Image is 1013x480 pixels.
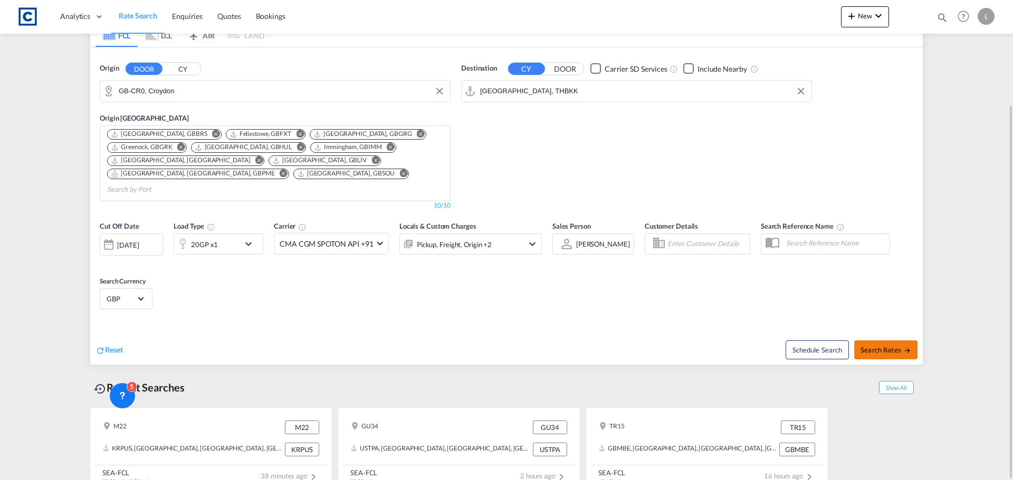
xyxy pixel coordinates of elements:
[314,143,384,152] div: Press delete to remove this chip.
[350,468,377,477] div: SEA-FCL
[106,126,445,198] md-chips-wrap: Chips container. Use arrow keys to select chips.
[117,240,139,250] div: [DATE]
[289,130,305,140] button: Remove
[111,130,207,139] div: Bristol, GBBRS
[285,420,319,434] div: M22
[100,254,108,268] md-datepicker: Select
[95,24,264,47] md-pagination-wrapper: Use the left and right arrow keys to navigate between tabs
[432,83,447,99] button: Clear Input
[111,156,252,165] div: Press delete to remove this chip.
[119,83,445,99] input: Search by Door
[365,156,380,166] button: Remove
[111,169,275,178] div: Portsmouth, HAM, GBPME
[111,169,277,178] div: Press delete to remove this chip.
[954,7,972,25] span: Help
[781,235,890,251] input: Search Reference Name
[272,156,367,165] div: Liverpool, GBLIV
[599,443,777,456] div: GBMBE, Melbourne, United Kingdom, GB & Ireland, Europe
[793,83,809,99] button: Clear Input
[670,65,678,73] md-icon: Unchecked: Search for CY (Container Yard) services for all selected carriers.Checked : Search for...
[533,443,567,456] div: USTPA
[954,7,978,26] div: Help
[90,376,189,399] div: Recent Searches
[393,169,408,180] button: Remove
[180,24,222,47] md-tab-item: AIR
[605,64,667,74] div: Carrier SD Services
[313,130,412,139] div: Grangemouth, GBGRG
[380,143,396,153] button: Remove
[100,277,146,285] span: Search Currency
[590,63,667,74] md-checkbox: Checkbox No Ink
[978,8,995,25] div: L
[480,83,806,99] input: Search by Port
[100,114,189,122] span: Origin [GEOGRAPHIC_DATA]
[256,12,285,21] span: Bookings
[697,64,747,74] div: Include Nearby
[576,240,630,248] div: [PERSON_NAME]
[16,5,40,28] img: 1fdb9190129311efbfaf67cbb4249bed.jpeg
[248,156,264,166] button: Remove
[410,130,426,140] button: Remove
[786,340,849,359] button: Note: By default Schedule search will only considerorigin ports, destination ports and cut off da...
[845,12,885,20] span: New
[273,169,289,180] button: Remove
[764,472,816,480] span: 16 hours ago
[750,65,759,73] md-icon: Unchecked: Ignores neighbouring ports when fetching rates.Checked : Includes neighbouring ports w...
[195,143,294,152] div: Press delete to remove this chip.
[854,340,918,359] button: Search Ratesicon-arrow-right
[667,236,747,252] input: Enter Customer Details
[936,12,948,23] md-icon: icon-magnify
[274,222,307,230] span: Carrier
[191,237,218,252] div: 20GP x1
[508,63,545,75] button: CY
[207,223,215,231] md-icon: icon-information-outline
[434,201,451,210] div: 10/10
[95,24,138,47] md-tab-item: FCL
[645,222,698,230] span: Customer Details
[95,346,105,355] md-icon: icon-refresh
[598,468,625,477] div: SEA-FCL
[547,63,584,75] button: DOOR
[174,233,263,254] div: 20GP x1icon-chevron-down
[575,236,631,251] md-select: Sales Person: Lauren Prentice
[100,81,450,102] md-input-container: GB-CR0, Croydon
[102,468,149,477] div: SEA-FCL
[462,81,811,102] md-input-container: Bangkok, THBKK
[119,11,157,20] span: Rate Search
[106,291,147,306] md-select: Select Currency: £ GBPUnited Kingdom Pound
[103,420,127,434] div: M22
[297,169,397,178] div: Press delete to remove this chip.
[60,11,90,22] span: Analytics
[103,443,282,456] div: KRPUS, Busan, Korea, Republic of, Greater China & Far East Asia, Asia Pacific
[170,143,186,153] button: Remove
[779,443,815,456] div: GBMBE
[845,9,858,22] md-icon: icon-plus 400-fg
[781,420,815,434] div: TR15
[100,63,119,74] span: Origin
[520,472,568,480] span: 2 hours ago
[195,143,292,152] div: Hull, GBHUL
[313,130,414,139] div: Press delete to remove this chip.
[280,239,374,249] span: CMA CGM SPOTON API +91
[272,156,369,165] div: Press delete to remove this chip.
[205,130,221,140] button: Remove
[417,237,492,252] div: Pickup Freight Origin Origin Custom Factory Stuffing
[107,181,207,198] input: Chips input.
[683,63,747,74] md-checkbox: Checkbox No Ink
[187,30,200,37] md-icon: icon-airplane
[217,12,241,21] span: Quotes
[526,238,539,250] md-icon: icon-chevron-down
[297,169,395,178] div: Southampton, GBSOU
[261,472,320,480] span: 38 minutes ago
[111,156,250,165] div: London Gateway Port, GBLGP
[90,47,923,365] div: Origin DOOR CY GB-CR0, CroydonOrigin [GEOGRAPHIC_DATA] Chips container. Use arrow keys to select ...
[94,383,107,395] md-icon: icon-backup-restore
[111,143,173,152] div: Greenock, GBGRK
[461,63,497,74] span: Destination
[298,223,307,231] md-icon: The selected Trucker/Carrierwill be displayed in the rate results If the rates are from another f...
[936,12,948,27] div: icon-magnify
[399,222,476,230] span: Locals & Custom Charges
[533,420,567,434] div: GU34
[138,24,180,47] md-tab-item: LCL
